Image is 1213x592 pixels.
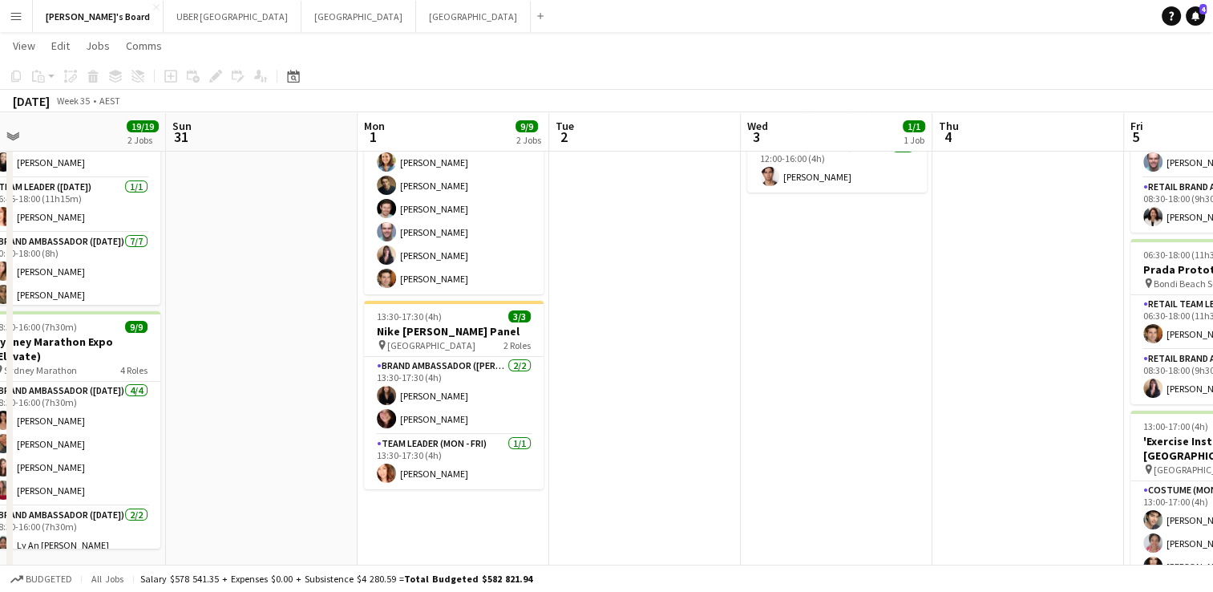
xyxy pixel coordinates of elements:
a: Comms [119,35,168,56]
div: 1 Job [904,134,924,146]
div: Salary $578 541.35 + Expenses $0.00 + Subsistence $4 280.59 = [140,573,532,585]
app-job-card: 12:00-12:30 (30m)6/6Prada Online Training1 RoleBrand Ambassador ([PERSON_NAME])6/612:00-12:30 (30... [364,67,544,294]
span: 1/1 [903,120,925,132]
app-card-role: Brand Ambassador ([PERSON_NAME])2/213:30-17:30 (4h)[PERSON_NAME][PERSON_NAME] [364,357,544,435]
span: View [13,39,35,53]
span: Wed [747,119,768,133]
a: View [6,35,42,56]
a: 4 [1186,6,1205,26]
app-card-role: Brand Ambassador ([PERSON_NAME])6/612:00-12:30 (30m)[PERSON_NAME][PERSON_NAME][PERSON_NAME][PERSO... [364,124,544,294]
span: Edit [51,39,70,53]
span: Total Budgeted $582 821.94 [404,573,532,585]
h3: Nike [PERSON_NAME] Panel [364,324,544,339]
span: 4 [936,128,959,146]
span: Fri [1130,119,1143,133]
app-job-card: 13:30-17:30 (4h)3/3Nike [PERSON_NAME] Panel [GEOGRAPHIC_DATA]2 RolesBrand Ambassador ([PERSON_NAM... [364,301,544,489]
div: [DATE] [13,93,50,109]
span: 13:30-17:30 (4h) [377,310,442,322]
div: AEST [99,95,120,107]
a: Edit [45,35,76,56]
app-card-role: Costume (Mon - Fri)1/112:00-16:00 (4h)[PERSON_NAME] [747,138,927,193]
span: 1 [362,128,385,146]
span: 9/9 [125,321,148,333]
span: Thu [939,119,959,133]
span: [GEOGRAPHIC_DATA] [387,339,475,351]
div: 2 Jobs [516,134,541,146]
button: UBER [GEOGRAPHIC_DATA] [164,1,301,32]
span: All jobs [88,573,127,585]
span: Budgeted [26,574,72,585]
span: 2 Roles [503,339,531,351]
button: Budgeted [8,570,75,588]
span: 9/9 [516,120,538,132]
span: 31 [170,128,192,146]
span: Comms [126,39,162,53]
a: Jobs [79,35,116,56]
span: Mon [364,119,385,133]
span: 4 Roles [120,364,148,376]
span: 13:00-17:00 (4h) [1143,420,1208,432]
span: 3 [745,128,768,146]
span: Sun [172,119,192,133]
div: 2 Jobs [127,134,158,146]
span: 2 [553,128,574,146]
span: 4 [1199,4,1207,14]
span: 3/3 [508,310,531,322]
span: Tue [556,119,574,133]
span: Week 35 [53,95,93,107]
button: [GEOGRAPHIC_DATA] [416,1,531,32]
span: Jobs [86,39,110,53]
app-card-role: Team Leader (Mon - Fri)1/113:30-17:30 (4h)[PERSON_NAME] [364,435,544,489]
button: [PERSON_NAME]'s Board [33,1,164,32]
span: 19/19 [127,120,159,132]
button: [GEOGRAPHIC_DATA] [301,1,416,32]
span: Sydney Marathon [4,364,77,376]
span: 5 [1128,128,1143,146]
